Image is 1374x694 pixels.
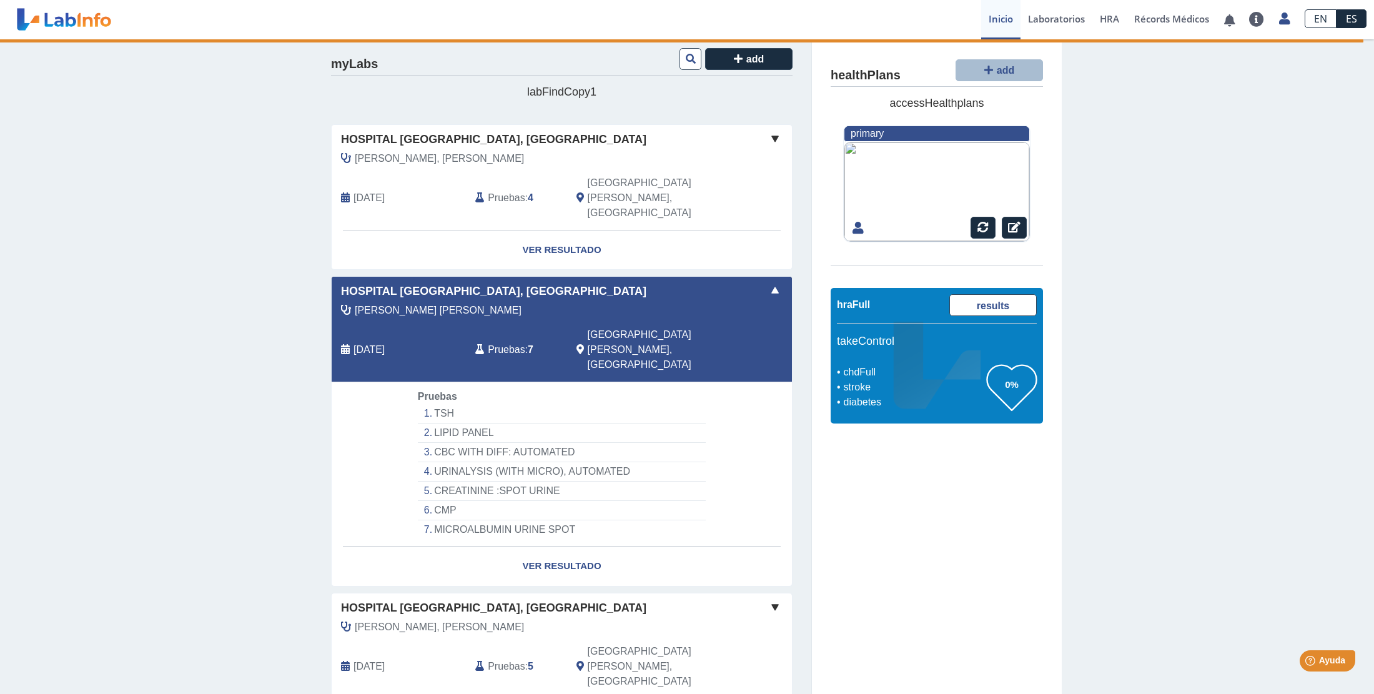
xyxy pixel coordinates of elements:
button: add [705,48,793,70]
span: 2025-03-04 [353,342,385,357]
li: CMP [418,501,706,520]
span: San Juan, PR [588,644,726,689]
a: Ver Resultado [332,231,792,270]
a: ES [1337,9,1367,28]
span: Pruebas [488,659,525,674]
span: add [997,65,1014,76]
span: primary [851,128,884,139]
h4: healthPlans [831,68,901,83]
span: Pruebas [418,391,457,402]
li: LIPID PANEL [418,424,706,443]
span: HRA [1100,12,1119,25]
div: : [466,327,566,372]
a: Ver Resultado [332,547,792,586]
h5: takeControl [837,335,1037,349]
li: TSH [418,404,706,424]
iframe: Help widget launcher [1263,645,1360,680]
b: 5 [528,661,533,672]
span: Hospital [GEOGRAPHIC_DATA], [GEOGRAPHIC_DATA] [341,131,646,148]
li: CREATININE :SPOT URINE [418,482,706,501]
b: 7 [528,344,533,355]
span: Rivera Herrera, Jorge [355,620,524,635]
span: add [746,54,764,64]
h3: 0% [987,377,1037,392]
a: results [949,294,1037,316]
span: labFindCopy1 [527,86,596,98]
div: : [466,176,566,221]
span: accessHealthplans [889,97,984,109]
span: Rodriguez Escudero, Jose [355,303,521,318]
button: add [956,59,1043,81]
a: EN [1305,9,1337,28]
li: MICROALBUMIN URINE SPOT [418,520,706,539]
span: Rivera Herrera, Jorge [355,151,524,166]
span: 2025-08-08 [353,191,385,206]
div: : [466,644,566,689]
b: 4 [528,192,533,203]
span: San Juan, PR [588,327,726,372]
li: URINALYSIS (WITH MICRO), AUTOMATED [418,462,706,482]
span: 2024-07-05 [353,659,385,674]
span: hraFull [837,299,870,310]
h4: myLabs [331,57,378,72]
li: diabetes [840,395,987,410]
span: Pruebas [488,191,525,206]
span: Hospital [GEOGRAPHIC_DATA], [GEOGRAPHIC_DATA] [341,283,646,300]
span: Pruebas [488,342,525,357]
li: CBC WITH DIFF: AUTOMATED [418,443,706,462]
li: stroke [840,380,987,395]
li: chdFull [840,365,987,380]
span: Hospital [GEOGRAPHIC_DATA], [GEOGRAPHIC_DATA] [341,600,646,617]
span: San Juan, PR [588,176,726,221]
